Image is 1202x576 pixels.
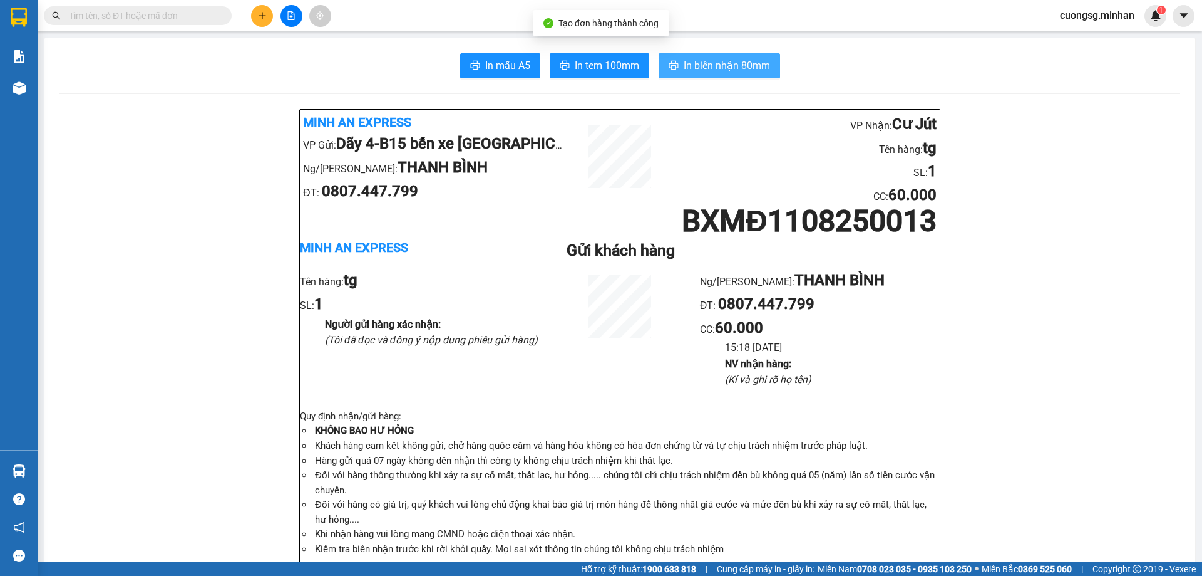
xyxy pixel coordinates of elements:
[287,11,295,20] span: file-add
[13,521,25,533] span: notification
[52,11,61,20] span: search
[857,564,972,574] strong: 0708 023 035 - 0935 103 250
[923,139,937,157] b: tg
[336,135,605,152] b: Dãy 4-B15 bến xe [GEOGRAPHIC_DATA]
[567,241,675,259] b: Gửi khách hàng
[312,454,940,469] li: Hàng gửi quá 07 ngày không đến nhận thì công ty không chịu trách nhiệm khi thất lạc.
[13,464,26,478] img: warehouse-icon
[146,41,247,58] div: 0969209774
[13,550,25,562] span: message
[581,562,696,576] span: Hỗ trợ kỹ thuật:
[145,66,248,83] div: 40.000
[325,318,441,330] b: Người gửi hàng xác nhận :
[13,50,26,63] img: solution-icon
[303,115,411,130] b: Minh An Express
[69,9,217,23] input: Tìm tên, số ĐT hoặc mã đơn
[13,81,26,95] img: warehouse-icon
[312,468,940,498] li: Đối với hàng thông thường khi xảy ra sự cố mất, thất lạc, hư hỏng..... chúng tôi chỉ chịu trách n...
[672,137,937,160] li: Tên hàng:
[1081,562,1083,576] span: |
[672,113,937,137] li: VP Nhận:
[672,207,937,234] h1: BXMĐ1108250013
[886,191,937,202] span: :
[13,493,25,505] span: question-circle
[560,60,570,72] span: printer
[715,319,763,337] b: 60.000
[1173,5,1194,27] button: caret-down
[725,340,940,355] li: 15:18 [DATE]
[659,53,780,78] button: printerIn biên nhận 80mm
[145,69,162,82] span: CC :
[982,562,1072,576] span: Miền Bắc
[398,159,488,176] b: THANH BÌNH
[280,5,302,27] button: file-add
[300,409,940,557] div: Quy định nhận/gửi hàng :
[146,11,247,26] div: Đăk Mil
[718,295,814,313] b: 0807.447.799
[325,334,538,346] i: (Tôi đã đọc và đồng ý nộp dung phiếu gửi hàng)
[95,90,112,107] span: SL
[1178,10,1189,21] span: caret-down
[251,5,273,27] button: plus
[312,439,940,454] li: Khách hàng cam kết không gửi, chở hàng quốc cấm và hàng hóa không có hóa đơn chứng từ và tự chịu ...
[312,527,940,542] li: Khi nhận hàng vui lòng mang CMND hoặc điện thoại xác nhận.
[975,567,979,572] span: ⚪️
[642,564,696,574] strong: 1900 633 818
[818,562,972,576] span: Miền Nam
[928,162,937,180] b: 1
[543,18,553,28] span: check-circle
[322,182,418,200] b: 0807.447.799
[316,11,324,20] span: aim
[314,295,323,313] b: 1
[684,58,770,73] span: In biên nhận 80mm
[11,11,138,41] div: Dãy 4-B15 bến xe [GEOGRAPHIC_DATA]
[146,26,247,41] div: [PERSON_NAME]
[1159,6,1163,14] span: 1
[11,91,247,107] div: Tên hàng: tg ( : 1 )
[669,60,679,72] span: printer
[309,5,331,27] button: aim
[672,184,937,207] li: CC
[558,18,659,28] span: Tạo đơn hàng thành công
[725,374,811,385] i: (Kí và ghi rõ họ tên)
[794,271,885,289] b: THANH BÌNH
[11,12,30,25] span: Gửi:
[700,269,940,387] ul: CC
[1150,10,1161,21] img: icon-new-feature
[303,132,567,156] li: VP Gửi:
[1050,8,1144,23] span: cuongsg.minhan
[312,498,940,527] li: Đối với hàng có giá trị, quý khách vui lòng chủ động khai báo giá trị món hàng để thống nhất giá ...
[315,425,414,436] strong: KHÔNG BAO HƯ HỎNG
[892,115,937,133] b: Cư Jút
[485,58,530,73] span: In mẫu A5
[550,53,649,78] button: printerIn tem 100mm
[303,156,567,180] li: Ng/[PERSON_NAME]:
[706,562,707,576] span: |
[470,60,480,72] span: printer
[712,323,763,335] span: :
[300,269,540,293] li: Tên hàng:
[672,160,937,184] li: SL:
[725,358,791,370] b: NV nhận hàng :
[575,58,639,73] span: In tem 100mm
[717,562,814,576] span: Cung cấp máy in - giấy in:
[300,240,408,255] b: Minh An Express
[1157,6,1166,14] sup: 1
[1133,565,1141,573] span: copyright
[11,8,27,27] img: logo-vxr
[700,269,940,293] li: Ng/[PERSON_NAME]:
[300,293,540,317] li: SL:
[303,180,567,204] li: ĐT:
[460,53,540,78] button: printerIn mẫu A5
[700,293,940,317] li: ĐT:
[258,11,267,20] span: plus
[312,542,940,557] li: Kiểm tra biên nhận trước khi rời khỏi quầy. Mọi sai xót thông tin chúng tôi không chịu trách nhiệm
[888,186,937,204] b: 60.000
[146,12,177,25] span: Nhận:
[344,271,357,289] b: tg
[1018,564,1072,574] strong: 0369 525 060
